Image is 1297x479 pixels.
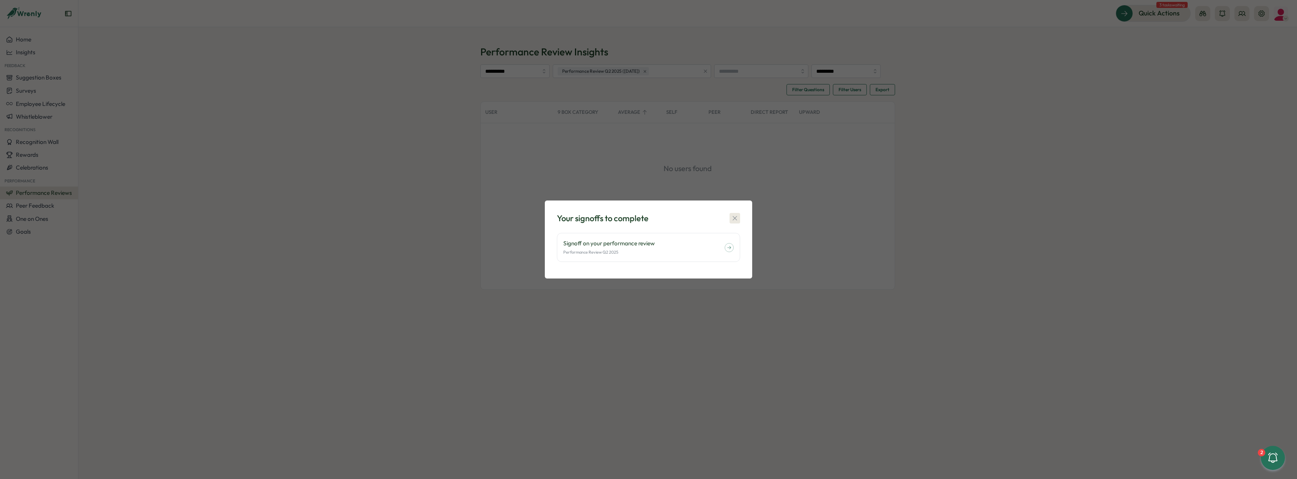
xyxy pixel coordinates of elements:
[1261,446,1285,470] button: 2
[563,239,725,248] p: Signoff on your performance review
[557,213,648,224] div: Your signoffs to complete
[563,249,618,256] p: Performance Review Q2 2025
[557,233,740,262] a: Signoff on your performance reviewPerformance Review Q2 2025
[1258,449,1265,456] div: 2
